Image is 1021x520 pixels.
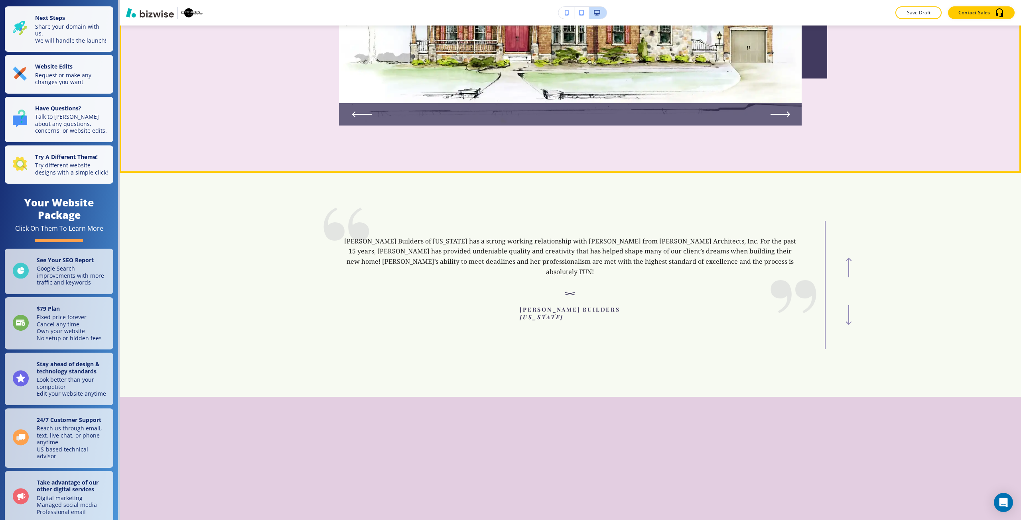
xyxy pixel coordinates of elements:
strong: $ 79 Plan [37,305,60,312]
p: Contact Sales [958,9,990,16]
strong: Next Steps [35,14,65,22]
h4: Your Website Package [5,196,113,221]
button: Try A Different Theme!Try different website designs with a simple click! [5,145,113,184]
p: Save Draft [906,9,931,16]
button: Have Questions?Talk to [PERSON_NAME] about any questions, concerns, or website edits. [5,97,113,142]
strong: Have Questions? [35,104,81,112]
button: Website EditsRequest or make any changes you want [5,55,113,94]
a: See Your SEO ReportGoogle Search improvements with more traffic and keywords [5,249,113,294]
p: Reach us through email, text, live chat, or phone anytime US-based technical advisor [37,425,108,460]
div: Open Intercom Messenger [994,493,1013,512]
strong: 24/7 Customer Support [37,416,101,424]
p: Request or make any changes you want [35,72,108,86]
p: Talk to [PERSON_NAME] about any questions, concerns, or website edits. [35,113,108,134]
span: [PERSON_NAME] Builders [520,306,620,321]
div: Click On Them To Learn More [15,224,103,233]
p: Digital marketing Managed social media Professional email [37,494,108,516]
button: Contact Sales [948,6,1015,19]
strong: Take advantage of our other digital services [37,479,99,493]
strong: See Your SEO Report [37,256,94,264]
button: Previous Slide [352,111,372,117]
a: $79 PlanFixed price foreverCancel any timeOwn your websiteNo setup or hidden fees [5,297,113,350]
a: 24/7 Customer SupportReach us through email, text, live chat, or phone anytimeUS-based technical ... [5,408,113,468]
p: Try different website designs with a simple click! [35,162,108,176]
p: Look better than your competitor Edit your website anytime [37,376,108,397]
button: Next Slide [771,111,790,117]
strong: Website Edits [35,63,73,70]
p: [PERSON_NAME] Builders of [US_STATE] has a strong working relationship with [PERSON_NAME] from [P... [344,236,796,277]
em: [US_STATE] [520,314,564,321]
p: Google Search improvements with more traffic and keywords [37,265,108,286]
p: Fixed price forever Cancel any time Own your website No setup or hidden fees [37,314,102,341]
p: Share your domain with us. We will handle the launch! [35,23,108,44]
button: Next StepsShare your domain with us.We will handle the launch! [5,6,113,52]
img: Your Logo [181,8,203,18]
button: Save Draft [895,6,942,19]
strong: Try A Different Theme! [35,153,98,161]
strong: Stay ahead of design & technology standards [37,360,100,375]
img: Bizwise Logo [126,8,174,18]
a: Stay ahead of design & technology standardsLook better than your competitorEdit your website anytime [5,353,113,405]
